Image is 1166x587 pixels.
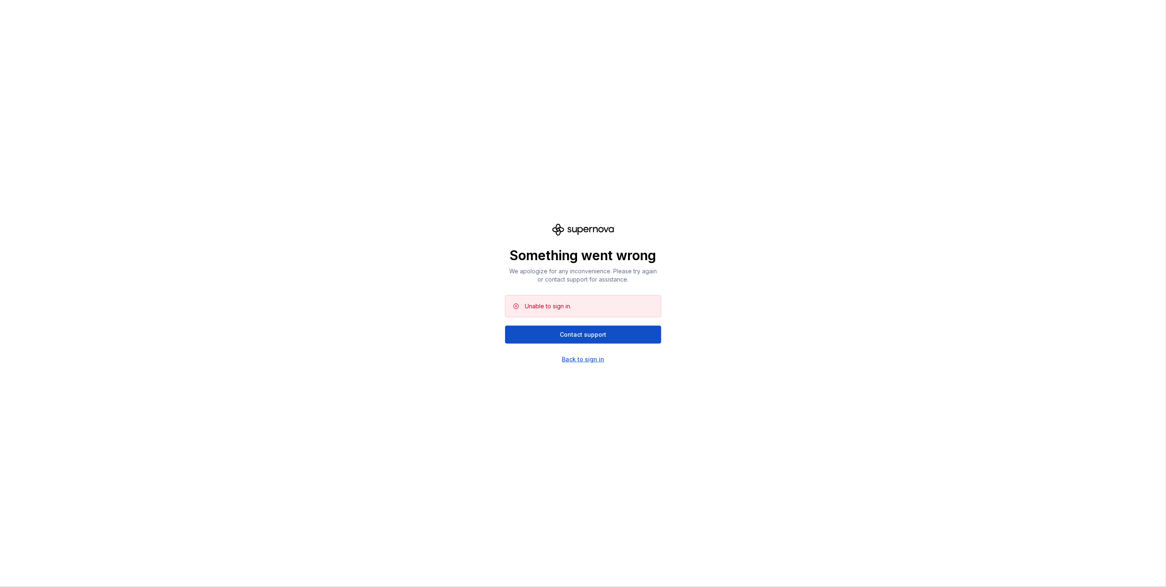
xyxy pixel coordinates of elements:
[505,267,661,284] p: We apologize for any inconvenience. Please try again or contact support for assistance.
[505,326,661,344] button: Contact support
[525,302,572,310] div: Unable to sign in.
[560,331,606,339] span: Contact support
[562,355,604,363] a: Back to sign in
[505,247,661,264] p: Something went wrong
